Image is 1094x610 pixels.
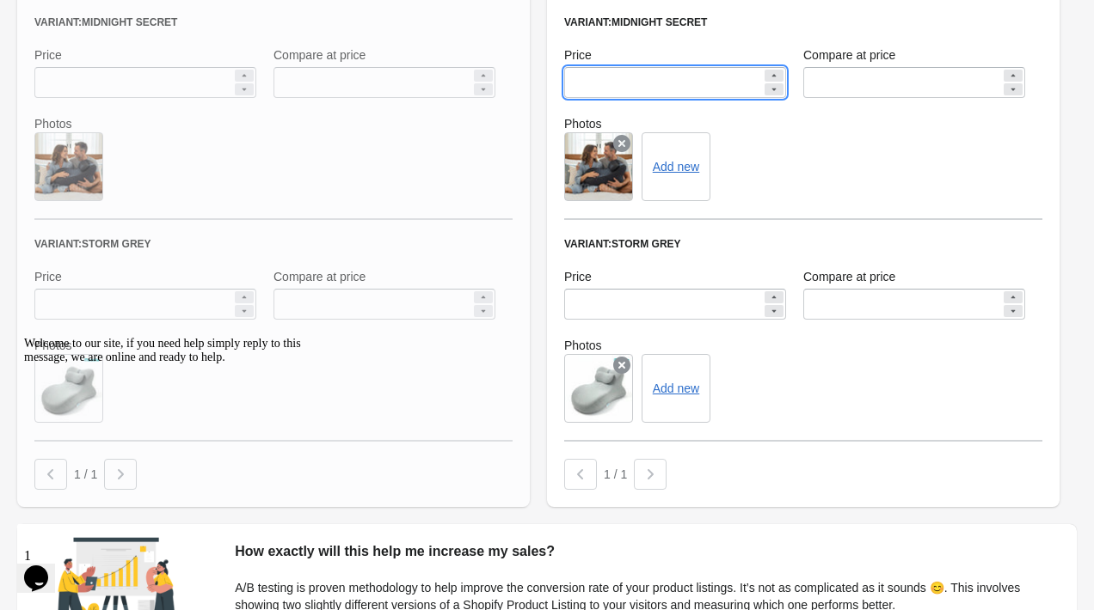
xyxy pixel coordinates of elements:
label: Price [564,46,592,64]
iframe: chat widget [17,541,72,593]
span: Welcome to our site, if you need help simply reply to this message, we are online and ready to help. [7,7,284,34]
label: Photos [564,337,1042,354]
div: Welcome to our site, if you need help simply reply to this message, we are online and ready to help. [7,7,317,34]
iframe: chat widget [17,330,327,533]
button: Add new [653,160,699,174]
label: Price [564,268,592,285]
label: Compare at price [803,46,895,64]
div: Variant: Storm Grey [564,237,1042,251]
label: Photos [564,115,1042,132]
div: Variant: Midnight Secret [564,15,1042,29]
span: 1 / 1 [604,467,627,481]
label: Compare at price [803,268,895,285]
div: How exactly will this help me increase my sales? [235,541,1060,562]
button: Add new [653,381,699,395]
